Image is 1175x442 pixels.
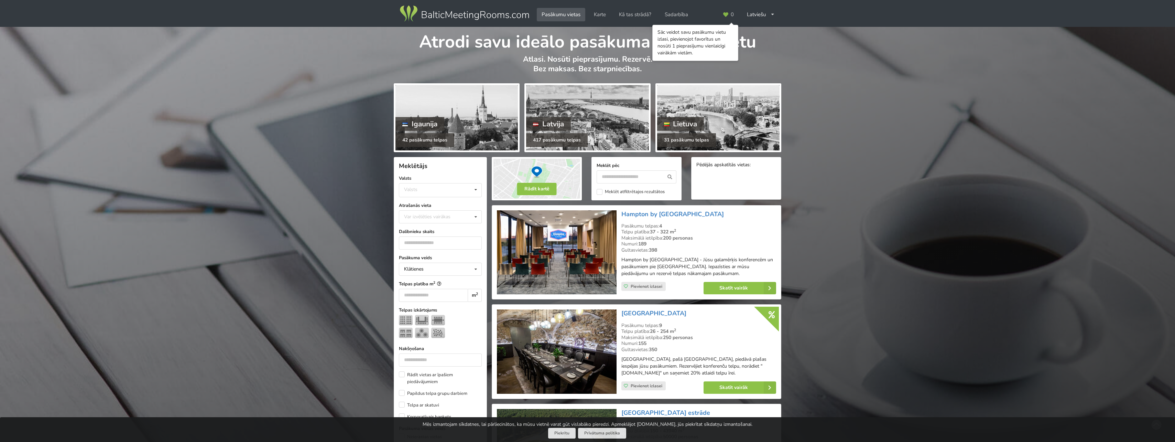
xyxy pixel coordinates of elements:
div: Sāc veidot savu pasākumu vietu izlasi, pievienojot favorītus un nosūti 1 pieprasījumu vienlaicīgi... [657,29,733,56]
div: Klātienes [404,267,424,272]
div: Numuri: [621,241,776,247]
div: Telpu platība: [621,229,776,235]
sup: 2 [674,327,676,333]
img: Baltic Meeting Rooms [399,4,530,23]
div: 417 pasākumu telpas [526,133,588,147]
div: m [468,289,482,302]
label: Meklēt atfiltrētajos rezultātos [597,189,665,195]
div: Pasākumu telpas: [621,223,776,229]
label: Dalībnieku skaits [399,228,482,235]
p: [GEOGRAPHIC_DATA], pašā [GEOGRAPHIC_DATA], piedāvā plašas iespējas jūsu pasākumiem. Rezervējiet k... [621,356,776,377]
img: Klase [399,328,413,338]
label: Telpa ar skatuvi [399,402,439,409]
img: Viesnīca | Mārupes novads | Hampton by Hilton Riga Airport [497,210,616,295]
img: Viesnīca | Rīga | Pullman Riga Old Town Hotel [497,309,616,394]
span: Pievienot izlasei [631,383,662,389]
img: U-Veids [415,315,429,325]
div: Latviešu [742,8,780,21]
sup: 2 [674,228,676,233]
img: Bankets [415,328,429,338]
img: Rādīt kartē [492,157,582,200]
span: 0 [731,12,734,17]
a: Skatīt vairāk [704,282,776,294]
a: Latvija 417 pasākumu telpas [524,83,650,152]
label: Telpas platība m [399,281,482,287]
div: Maksimālā ietilpība: [621,235,776,241]
div: 31 pasākumu telpas [657,133,716,147]
a: [GEOGRAPHIC_DATA] estrāde [621,409,710,417]
div: Latvija [526,117,571,131]
a: Lietuva 31 pasākumu telpas [655,83,781,152]
strong: 9 [659,322,662,329]
label: Rādīt vietas ar īpašiem piedāvājumiem [399,371,482,385]
div: Numuri: [621,340,776,347]
label: Atrašanās vieta [399,202,482,209]
div: Gultasvietas: [621,347,776,353]
div: Pasākumu telpas: [621,323,776,329]
strong: 350 [649,346,657,353]
strong: 200 personas [663,235,693,241]
strong: 398 [649,247,657,253]
strong: 250 personas [663,334,693,341]
a: Privātuma politika [578,428,626,439]
span: Pievienot izlasei [631,284,662,289]
sup: 2 [433,280,435,285]
a: Karte [589,8,611,21]
strong: 37 - 322 m [650,229,676,235]
a: Sadarbība [660,8,693,21]
a: Pasākumu vietas [537,8,585,21]
a: Skatīt vairāk [704,381,776,394]
a: Hampton by [GEOGRAPHIC_DATA] [621,210,724,218]
a: [GEOGRAPHIC_DATA] [621,309,686,317]
div: Var izvēlēties vairākas [402,213,466,221]
div: Valsts [404,187,417,192]
div: Maksimālā ietilpība: [621,335,776,341]
img: Sapulce [431,315,445,325]
label: Pasākuma veids [399,254,482,261]
img: Pieņemšana [431,328,445,338]
label: Valsts [399,175,482,182]
a: Igaunija 42 pasākumu telpas [394,83,520,152]
label: Nakšņošana [399,345,482,352]
span: Meklētājs [399,162,427,170]
strong: 189 [638,241,646,247]
div: Pēdējās apskatītās vietas: [696,162,776,169]
a: Kā tas strādā? [614,8,656,21]
div: Lietuva [657,117,704,131]
strong: 155 [638,340,646,347]
h1: Atrodi savu ideālo pasākuma norises vietu [394,27,781,53]
label: Telpas izkārtojums [399,307,482,314]
button: Piekrītu [548,428,576,439]
button: Rādīt kartē [517,183,557,195]
img: Teātris [399,315,413,325]
p: Atlasi. Nosūti pieprasījumu. Rezervē. Bez maksas. Bez starpniecības. [394,54,781,81]
label: Papildus telpa grupu darbiem [399,390,467,397]
strong: 4 [659,223,662,229]
label: Korporatīvais bankets [399,413,451,420]
sup: 2 [476,291,478,296]
strong: 26 - 254 m [650,328,676,335]
p: Hampton by [GEOGRAPHIC_DATA] - Jūsu galamērķis konferencēm un pasākumiem pie [GEOGRAPHIC_DATA]. I... [621,256,776,277]
label: Meklēt pēc [597,162,676,169]
div: Gultasvietas: [621,247,776,253]
div: 42 pasākumu telpas [395,133,454,147]
div: Telpu platība: [621,328,776,335]
div: Igaunija [395,117,444,131]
